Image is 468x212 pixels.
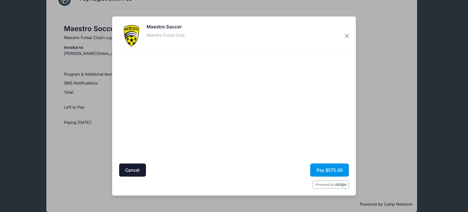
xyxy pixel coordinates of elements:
[118,51,232,120] iframe: Secure address input frame
[147,23,185,30] h5: Maestro Soccer
[310,163,349,177] button: Pay $575.00
[119,163,146,177] button: Cancel
[342,30,353,41] button: Close
[147,32,185,38] div: Maestro Futsal Club
[236,51,350,162] iframe: To enrich screen reader interactions, please activate Accessibility in Grammarly extension settings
